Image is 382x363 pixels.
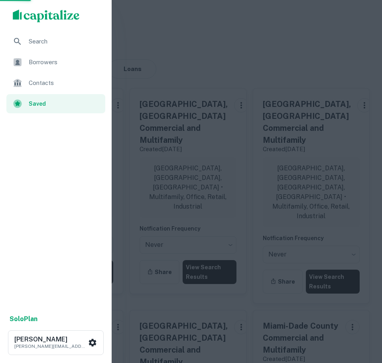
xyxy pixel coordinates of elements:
span: Contacts [29,78,100,88]
a: SoloPlan [10,314,37,324]
a: Contacts [6,73,105,93]
p: [PERSON_NAME][EMAIL_ADDRESS][PERSON_NAME][DOMAIN_NAME] [14,343,86,350]
a: Saved [6,94,105,113]
iframe: Chat Widget [342,299,382,337]
strong: Solo Plan [10,315,37,323]
img: capitalize-logo.png [13,10,80,22]
span: Borrowers [29,57,100,67]
span: Search [29,37,100,46]
button: [PERSON_NAME][PERSON_NAME][EMAIL_ADDRESS][PERSON_NAME][DOMAIN_NAME] [8,330,104,355]
a: Search [6,32,105,51]
a: Borrowers [6,53,105,72]
span: Saved [29,99,100,108]
h6: [PERSON_NAME] [14,336,86,343]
